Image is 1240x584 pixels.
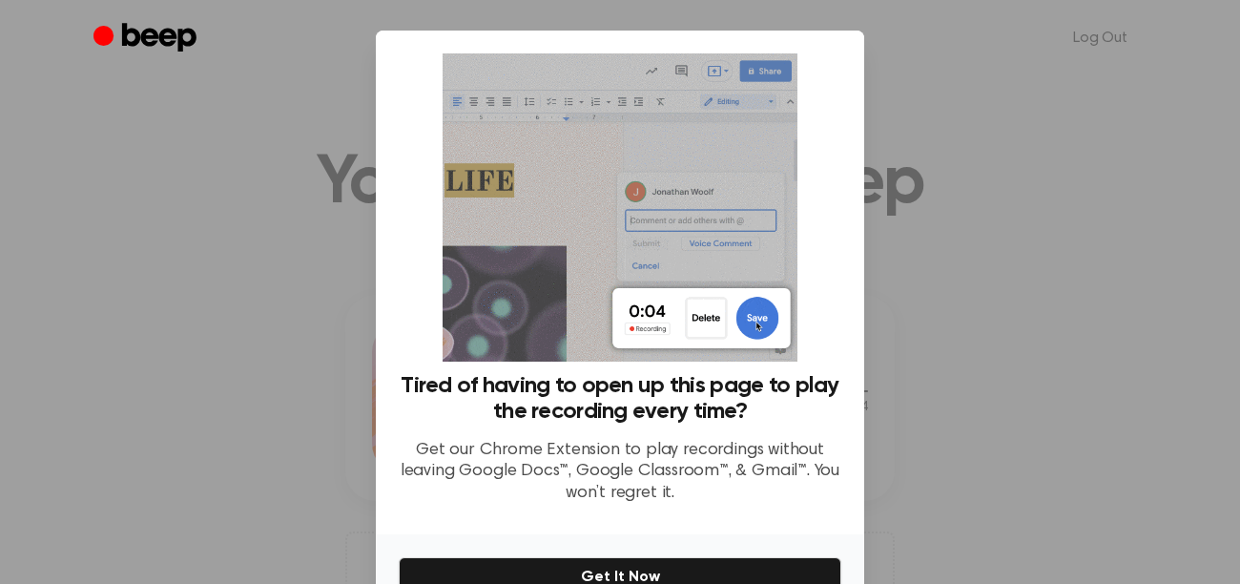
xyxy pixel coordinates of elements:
[399,373,841,425] h3: Tired of having to open up this page to play the recording every time?
[1054,15,1147,61] a: Log Out
[443,53,796,362] img: Beep extension in action
[399,440,841,505] p: Get our Chrome Extension to play recordings without leaving Google Docs™, Google Classroom™, & Gm...
[93,20,201,57] a: Beep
